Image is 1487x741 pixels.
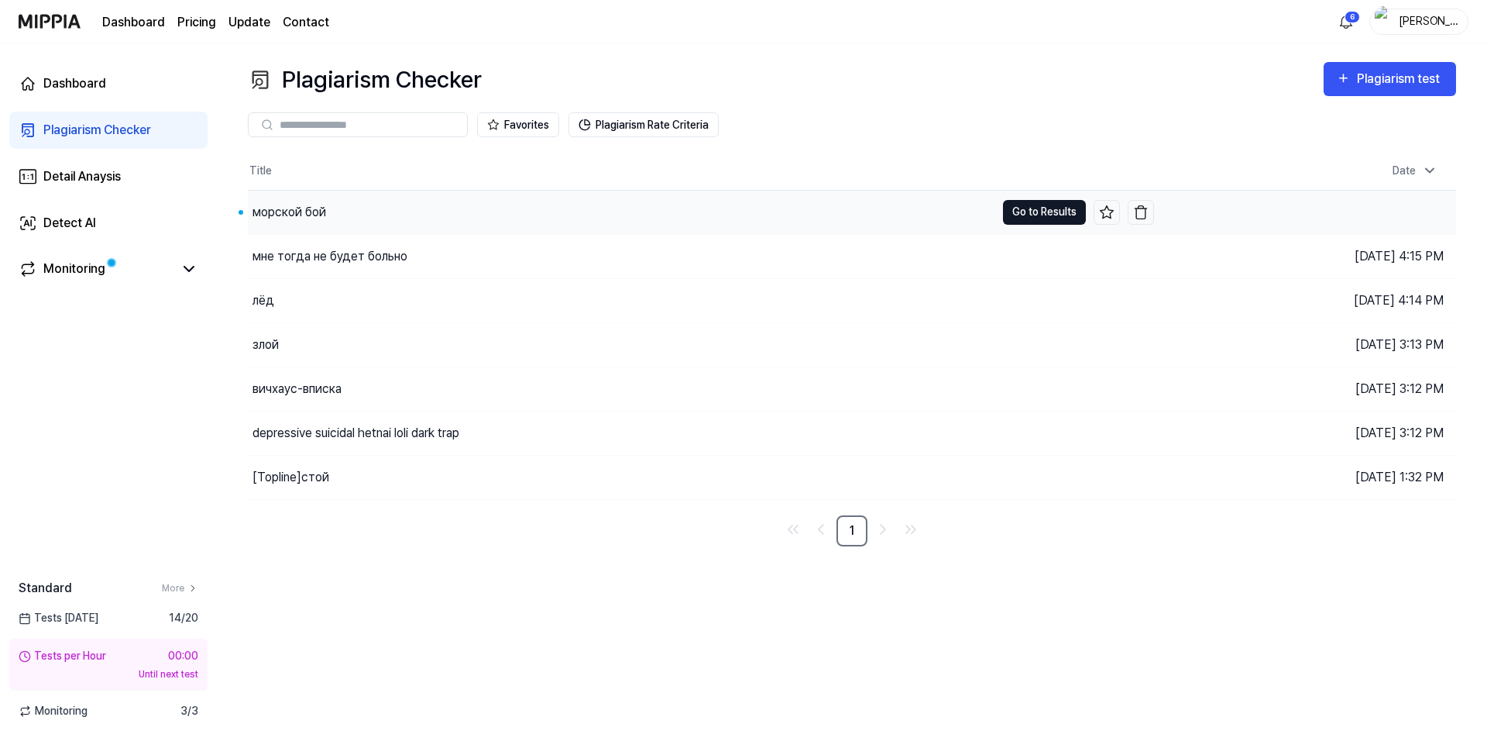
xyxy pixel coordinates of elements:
a: Go to previous page [809,517,833,542]
button: Favorites [477,112,559,137]
button: Pricing [177,13,216,32]
span: Standard [19,579,72,598]
a: Plagiarism Checker [9,112,208,149]
a: Detail Anaysis [9,158,208,195]
div: [PERSON_NAME] [1398,12,1458,29]
td: [DATE] 1:32 PM [1154,455,1456,499]
a: Go to last page [898,517,923,542]
a: Detect AI [9,205,208,242]
div: морской бой [252,203,326,222]
td: [DATE] 3:12 PM [1154,411,1456,455]
div: Date [1386,158,1444,184]
span: Monitoring [19,703,88,719]
div: Detail Anaysis [43,167,121,186]
div: Plagiarism Checker [248,62,482,97]
span: 3 / 3 [180,703,198,719]
div: Dashboard [43,74,106,93]
td: [DATE] 4:14 PM [1154,278,1456,322]
div: [Topline] стой [252,468,329,487]
img: delete [1133,205,1149,220]
div: вичхаус-вписка [252,380,342,398]
img: 알림 [1337,12,1355,31]
a: Dashboard [102,13,165,32]
div: лёд [252,291,274,310]
button: Plagiarism Rate Criteria [568,112,719,137]
td: [DATE] 4:15 PM [1154,234,1456,278]
button: Plagiarism test [1324,62,1456,96]
nav: pagination [248,515,1456,546]
a: Go to next page [871,517,895,542]
span: Tests [DATE] [19,610,98,626]
button: Go to Results [1003,200,1086,225]
div: Detect AI [43,214,96,233]
div: Monitoring [43,260,105,278]
td: [DATE] 3:13 PM [1154,322,1456,367]
a: Go to first page [781,517,805,542]
a: 1 [836,515,867,546]
div: depressive suicidal hetnai loli dark trap [252,424,459,443]
img: profile [1375,6,1393,37]
div: Plagiarism Checker [43,121,151,140]
a: Monitoring [19,260,173,278]
button: profile[PERSON_NAME] [1369,9,1468,35]
td: [DATE] 4:15 PM [1154,190,1456,234]
div: 6 [1344,11,1360,23]
div: Until next test [19,667,198,681]
a: More [162,581,198,595]
th: Title [248,153,1154,190]
a: Contact [283,13,329,32]
div: Plagiarism test [1357,69,1444,89]
td: [DATE] 3:12 PM [1154,367,1456,411]
a: Update [228,13,270,32]
a: Dashboard [9,65,208,102]
span: 14 / 20 [169,610,198,626]
div: 00:00 [168,648,198,664]
button: 알림6 [1334,9,1358,34]
div: злой [252,336,279,354]
div: Tests per Hour [19,648,106,664]
div: мне тогда не будет больно [252,247,407,266]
